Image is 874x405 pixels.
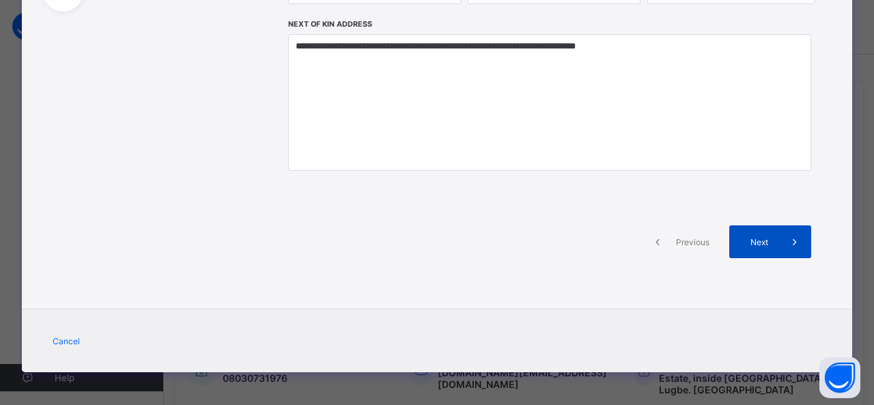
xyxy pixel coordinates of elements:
button: Open asap [819,357,860,398]
span: Next [739,237,778,247]
span: Previous [674,237,711,247]
label: Next of Kin Address [288,20,372,29]
span: Cancel [53,336,80,346]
